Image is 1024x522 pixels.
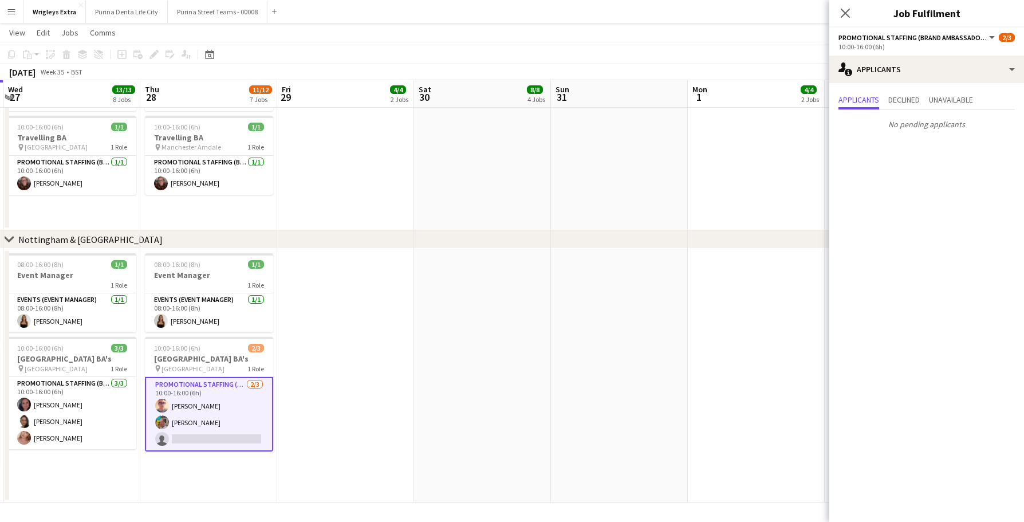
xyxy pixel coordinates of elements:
span: 1/1 [111,123,127,131]
span: Edit [37,28,50,38]
a: Edit [32,25,54,40]
a: Comms [85,25,120,40]
span: Sat [419,84,431,95]
span: 08:00-16:00 (8h) [17,260,64,269]
a: View [5,25,30,40]
span: 1/1 [248,260,264,269]
span: 2/3 [248,344,264,352]
span: 1 Role [111,143,127,151]
span: 10:00-16:00 (6h) [154,123,200,131]
app-card-role: Events (Event Manager)1/108:00-16:00 (8h)[PERSON_NAME] [145,293,273,332]
span: 31 [554,91,569,104]
span: 08:00-16:00 (8h) [154,260,200,269]
div: 2 Jobs [801,95,819,104]
h3: Event Manager [8,270,136,280]
span: 30 [417,91,431,104]
a: Jobs [57,25,83,40]
span: 2/3 [999,33,1015,42]
span: Thu [145,84,159,95]
span: Week 35 [38,68,66,76]
app-job-card: 10:00-16:00 (6h)3/3[GEOGRAPHIC_DATA] BA's [GEOGRAPHIC_DATA]1 RolePromotional Staffing (Brand Amba... [8,337,136,449]
div: Nottingham & [GEOGRAPHIC_DATA] [18,234,163,245]
span: 1 Role [247,281,264,289]
app-card-role: Promotional Staffing (Brand Ambassadors)1/110:00-16:00 (6h)[PERSON_NAME] [145,156,273,195]
app-job-card: 10:00-16:00 (6h)2/3[GEOGRAPHIC_DATA] BA's [GEOGRAPHIC_DATA]1 RolePromotional Staffing (Brand Amba... [145,337,273,452]
app-job-card: 10:00-16:00 (6h)1/1Travelling BA Manchester Arndale1 RolePromotional Staffing (Brand Ambassadors)... [145,116,273,195]
span: Manchester Arndale [162,143,221,151]
div: BST [71,68,82,76]
span: Unavailable [929,96,973,104]
span: 10:00-16:00 (6h) [154,344,200,352]
span: 8/8 [527,85,543,94]
app-card-role: Promotional Staffing (Brand Ambassadors)2/310:00-16:00 (6h)[PERSON_NAME][PERSON_NAME] [145,377,273,452]
span: 29 [280,91,291,104]
span: 4/4 [801,85,817,94]
span: 4/4 [390,85,406,94]
span: [GEOGRAPHIC_DATA] [162,364,225,373]
span: 28 [143,91,159,104]
div: 4 Jobs [527,95,545,104]
span: 1/1 [111,260,127,269]
h3: Travelling BA [8,132,136,143]
h3: [GEOGRAPHIC_DATA] BA's [8,354,136,364]
div: 7 Jobs [250,95,271,104]
h3: Job Fulfilment [829,6,1024,21]
app-job-card: 10:00-16:00 (6h)1/1Travelling BA [GEOGRAPHIC_DATA]1 RolePromotional Staffing (Brand Ambassadors)1... [8,116,136,195]
span: View [9,28,25,38]
span: Applicants [838,96,879,104]
span: Fri [282,84,291,95]
span: Wed [8,84,23,95]
span: 1 Role [247,364,264,373]
app-card-role: Promotional Staffing (Brand Ambassadors)3/310:00-16:00 (6h)[PERSON_NAME][PERSON_NAME][PERSON_NAME] [8,377,136,449]
span: 27 [6,91,23,104]
span: 1 Role [247,143,264,151]
app-card-role: Promotional Staffing (Brand Ambassadors)1/110:00-16:00 (6h)[PERSON_NAME] [8,156,136,195]
app-job-card: 08:00-16:00 (8h)1/1Event Manager1 RoleEvents (Event Manager)1/108:00-16:00 (8h)[PERSON_NAME] [145,253,273,332]
span: 2 [828,91,842,104]
app-card-role: Events (Event Manager)1/108:00-16:00 (8h)[PERSON_NAME] [8,293,136,332]
span: 1/1 [248,123,264,131]
div: [DATE] [9,66,36,78]
span: 11/12 [249,85,272,94]
span: 1 [691,91,707,104]
button: Purina Denta Life City [86,1,168,23]
span: 10:00-16:00 (6h) [17,123,64,131]
span: 10:00-16:00 (6h) [17,344,64,352]
span: 1 Role [111,364,127,373]
div: 8 Jobs [113,95,135,104]
span: 3/3 [111,344,127,352]
div: Applicants [829,56,1024,83]
span: Jobs [61,28,78,38]
div: 2 Jobs [391,95,408,104]
span: Declined [888,96,920,104]
span: Promotional Staffing (Brand Ambassadors) [838,33,987,42]
button: Purina Street Teams - 00008 [168,1,267,23]
h3: Travelling BA [145,132,273,143]
span: [GEOGRAPHIC_DATA] [25,364,88,373]
span: 13/13 [112,85,135,94]
button: Wrigleys Extra [23,1,86,23]
div: 10:00-16:00 (6h) [838,42,1015,51]
span: [GEOGRAPHIC_DATA] [25,143,88,151]
h3: Event Manager [145,270,273,280]
h3: [GEOGRAPHIC_DATA] BA's [145,354,273,364]
p: No pending applicants [829,115,1024,134]
span: Mon [692,84,707,95]
button: Promotional Staffing (Brand Ambassadors) [838,33,997,42]
app-job-card: 08:00-16:00 (8h)1/1Event Manager1 RoleEvents (Event Manager)1/108:00-16:00 (8h)[PERSON_NAME] [8,253,136,332]
span: Comms [90,28,116,38]
span: Sun [556,84,569,95]
span: 1 Role [111,281,127,289]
